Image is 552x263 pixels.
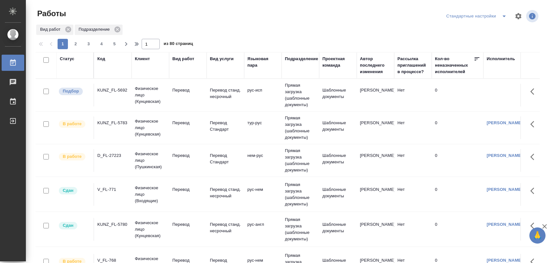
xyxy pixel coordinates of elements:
td: Прямая загрузка (шаблонные документы) [282,213,319,246]
td: Прямая загрузка (шаблонные документы) [282,178,319,211]
p: Перевод [172,221,203,228]
td: Шаблонные документы [319,116,357,139]
td: рус-исп [244,84,282,106]
td: Прямая загрузка (шаблонные документы) [282,144,319,177]
div: Исполнитель выполняет работу [58,152,90,161]
p: Физическое лицо (Входящие) [135,185,166,204]
td: нем-рус [244,149,282,172]
td: Нет [394,84,432,106]
div: Автор последнего изменения [360,56,391,75]
button: 3 [83,39,94,49]
div: Статус [60,56,74,62]
div: Подразделение [285,56,318,62]
button: 5 [109,39,120,49]
td: 0 [432,84,483,106]
button: Здесь прячутся важные кнопки [526,116,542,132]
div: split button [445,11,511,21]
td: Нет [394,149,432,172]
p: Сдан [63,222,73,229]
p: Перевод станд. несрочный [210,87,241,100]
span: 5 [109,41,120,47]
span: 🙏 [532,229,543,242]
span: Настроить таблицу [511,8,526,24]
p: Перевод станд. несрочный [210,186,241,199]
td: [PERSON_NAME] [357,149,394,172]
p: В работе [63,153,81,160]
td: Шаблонные документы [319,84,357,106]
div: Проектная команда [322,56,353,69]
td: Прямая загрузка (шаблонные документы) [282,112,319,144]
td: [PERSON_NAME] [357,84,394,106]
td: Нет [394,183,432,206]
td: [PERSON_NAME] [357,183,394,206]
p: Подразделение [79,26,112,33]
div: Подразделение [75,25,123,35]
p: Физическое лицо (Пушкинская) [135,151,166,170]
div: KUNZ_FL-5692 [97,87,128,93]
span: 3 [83,41,94,47]
p: Перевод [172,120,203,126]
p: Физическое лицо (Кунцевская) [135,85,166,105]
div: Клиент [135,56,150,62]
div: Кол-во неназначенных исполнителей [435,56,474,75]
div: Менеджер проверил работу исполнителя, передает ее на следующий этап [58,221,90,230]
td: Нет [394,116,432,139]
div: Языковая пара [247,56,278,69]
p: Сдан [63,187,73,194]
a: [PERSON_NAME] [487,187,523,192]
p: Перевод [172,87,203,93]
div: KUNZ_FL-5780 [97,221,128,228]
button: 🙏 [529,227,546,244]
td: 0 [432,116,483,139]
td: [PERSON_NAME] [357,218,394,241]
div: Можно подбирать исполнителей [58,87,90,96]
td: 0 [432,149,483,172]
a: [PERSON_NAME] [487,120,523,125]
td: рус-нем [244,183,282,206]
button: Здесь прячутся важные кнопки [526,183,542,199]
a: [PERSON_NAME] [487,153,523,158]
td: Шаблонные документы [319,149,357,172]
button: 4 [96,39,107,49]
span: из 80 страниц [164,40,193,49]
div: Вид услуги [210,56,234,62]
td: Шаблонные документы [319,183,357,206]
p: Перевод Стандарт [210,152,241,165]
div: Исполнитель выполняет работу [58,120,90,128]
p: Вид работ [40,26,63,33]
button: 2 [70,39,81,49]
div: Исполнитель [487,56,515,62]
a: [PERSON_NAME] [487,222,523,227]
div: Вид работ [36,25,73,35]
div: V_FL-771 [97,186,128,193]
p: Подбор [63,88,79,94]
div: Рассылка приглашений в процессе? [397,56,428,75]
td: рус-англ [244,218,282,241]
span: Работы [36,8,66,19]
p: Физическое лицо (Кунцевская) [135,118,166,137]
p: Физическое лицо (Кунцевская) [135,220,166,239]
div: KUNZ_FL-5783 [97,120,128,126]
button: Здесь прячутся важные кнопки [526,84,542,99]
td: 0 [432,218,483,241]
p: Перевод [172,186,203,193]
td: тур-рус [244,116,282,139]
span: 2 [70,41,81,47]
p: Перевод Стандарт [210,120,241,133]
div: Менеджер проверил работу исполнителя, передает ее на следующий этап [58,186,90,195]
td: Нет [394,218,432,241]
td: 0 [432,183,483,206]
td: Прямая загрузка (шаблонные документы) [282,79,319,111]
div: D_FL-27223 [97,152,128,159]
p: Перевод станд. несрочный [210,221,241,234]
span: Посмотреть информацию [526,10,540,22]
td: [PERSON_NAME] [357,116,394,139]
span: 4 [96,41,107,47]
p: Перевод [172,152,203,159]
div: Вид работ [172,56,194,62]
p: В работе [63,121,81,127]
div: Код [97,56,105,62]
button: Здесь прячутся важные кнопки [526,149,542,165]
a: [PERSON_NAME] [487,258,523,263]
button: Здесь прячутся важные кнопки [526,218,542,234]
